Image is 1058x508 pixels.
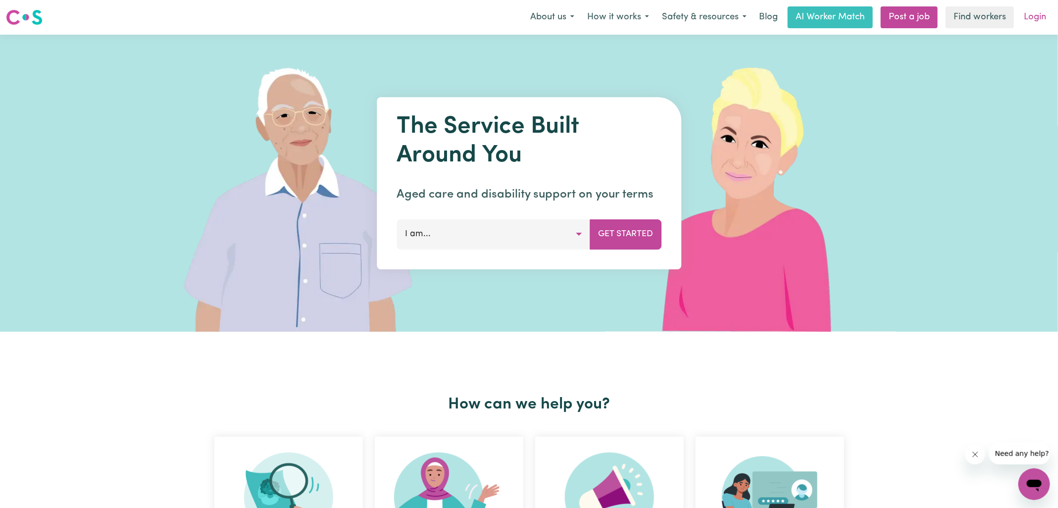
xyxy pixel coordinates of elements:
a: Careseekers logo [6,6,43,29]
button: How it works [581,7,655,28]
iframe: Message from company [989,443,1050,464]
h2: How can we help you? [208,395,850,414]
button: About us [524,7,581,28]
a: Find workers [946,6,1014,28]
iframe: Button to launch messaging window [1018,468,1050,500]
a: Post a job [881,6,938,28]
p: Aged care and disability support on your terms [397,186,661,203]
iframe: Close message [965,445,985,464]
button: I am... [397,219,590,249]
a: Login [1018,6,1052,28]
h1: The Service Built Around You [397,113,661,170]
a: AI Worker Match [788,6,873,28]
a: Blog [753,6,784,28]
button: Get Started [590,219,661,249]
img: Careseekers logo [6,8,43,26]
button: Safety & resources [655,7,753,28]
